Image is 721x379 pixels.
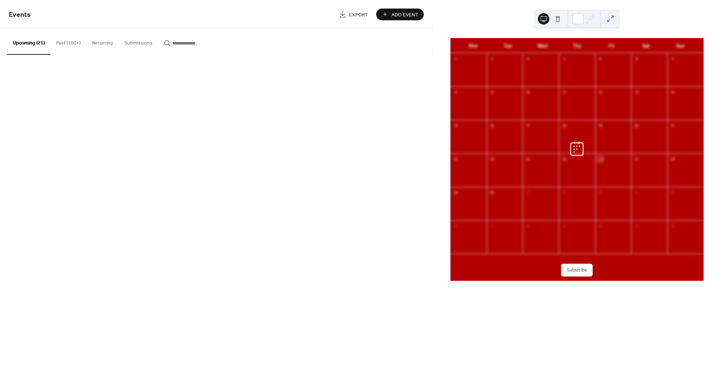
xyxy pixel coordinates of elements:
[525,56,531,62] div: 3
[597,156,603,162] div: 26
[561,264,593,277] button: Subscribe
[594,38,629,53] div: Fri
[597,56,603,62] div: 5
[525,38,560,53] div: Wed
[597,89,603,95] div: 12
[7,29,50,55] button: Upcoming (21)
[670,223,676,229] div: 12
[629,38,663,53] div: Sat
[561,156,567,162] div: 25
[50,29,86,54] button: Past (100+)
[634,223,640,229] div: 11
[489,223,495,229] div: 7
[453,56,459,62] div: 1
[597,189,603,195] div: 3
[634,189,640,195] div: 4
[349,11,368,19] span: Export
[670,89,676,95] div: 14
[670,122,676,128] div: 21
[489,56,495,62] div: 2
[456,38,491,53] div: Mon
[634,56,640,62] div: 6
[561,189,567,195] div: 2
[670,56,676,62] div: 7
[670,156,676,162] div: 28
[634,89,640,95] div: 13
[597,122,603,128] div: 19
[119,29,158,54] button: Submissions
[453,122,459,128] div: 15
[525,189,531,195] div: 1
[86,29,119,54] button: Recurring
[453,156,459,162] div: 22
[391,11,418,19] span: Add Event
[334,9,373,20] a: Export
[663,38,698,53] div: Sun
[525,223,531,229] div: 8
[561,122,567,128] div: 18
[525,156,531,162] div: 24
[489,189,495,195] div: 30
[597,223,603,229] div: 10
[489,122,495,128] div: 16
[634,156,640,162] div: 27
[561,89,567,95] div: 11
[634,122,640,128] div: 20
[453,223,459,229] div: 6
[453,189,459,195] div: 29
[453,89,459,95] div: 8
[489,156,495,162] div: 23
[9,8,31,22] span: Events
[525,89,531,95] div: 10
[376,9,424,20] button: Add Event
[561,223,567,229] div: 9
[561,56,567,62] div: 4
[560,38,594,53] div: Thu
[489,89,495,95] div: 9
[670,189,676,195] div: 5
[491,38,525,53] div: Tue
[525,122,531,128] div: 17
